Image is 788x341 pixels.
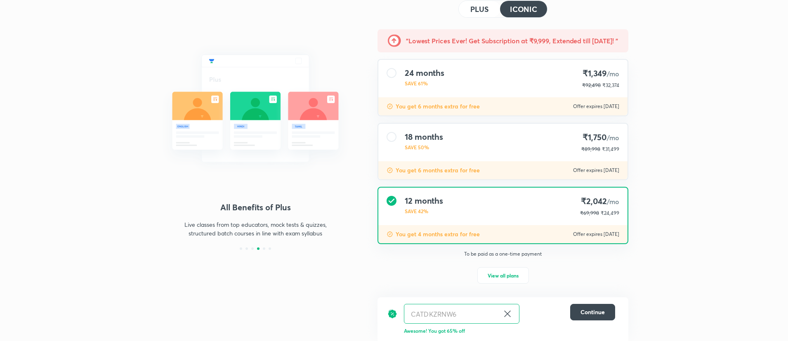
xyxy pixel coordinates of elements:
h4: ₹1,750 [581,132,619,143]
p: To be paid as a one-time payment [371,251,635,257]
button: Continue [570,304,615,320]
p: You get 6 months extra for free [396,102,480,111]
span: ₹31,499 [602,146,619,152]
h4: All Benefits of Plus [160,201,351,214]
span: /mo [607,197,619,206]
p: SAVE 42% [405,207,443,215]
input: Have a referral code? [404,304,499,324]
span: View all plans [488,271,519,280]
img: daily_live_classes_be8fa5af21.svg [160,37,351,180]
button: ICONIC [500,1,547,17]
p: You get 4 months extra for free [396,230,480,238]
p: ₹89,998 [581,146,600,153]
h4: ₹1,349 [582,68,619,79]
h4: ₹2,042 [580,196,619,207]
p: Awesome! You got 65% off [404,327,615,334]
h5: "Lowest Prices Ever! Get Subscription at ₹9,999, Extended till [DATE]! " [406,36,618,46]
h4: 12 months [405,196,443,206]
span: ₹32,374 [602,82,619,88]
span: /mo [607,69,619,78]
h4: 18 months [405,132,443,142]
p: Live classes from top educators, mock tests & quizzes, structured batch courses in line with exam... [184,220,327,238]
span: Continue [580,308,605,316]
button: PLUS [459,1,500,17]
p: You get 6 months extra for free [396,166,480,174]
h4: PLUS [470,5,488,13]
p: Offer expires [DATE] [573,167,619,174]
p: ₹69,998 [580,209,599,217]
h4: ICONIC [510,5,537,13]
p: Offer expires [DATE] [573,103,619,110]
p: ₹92,498 [582,82,601,89]
button: View all plans [477,267,529,284]
p: SAVE 61% [405,80,444,87]
span: /mo [607,133,619,142]
h4: 24 months [405,68,444,78]
p: Offer expires [DATE] [573,231,619,238]
span: ₹24,499 [601,210,619,216]
p: SAVE 50% [405,143,443,151]
img: discount [387,103,393,110]
img: discount [387,167,393,174]
img: - [388,34,401,47]
img: discount [387,304,397,324]
img: discount [387,231,393,238]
